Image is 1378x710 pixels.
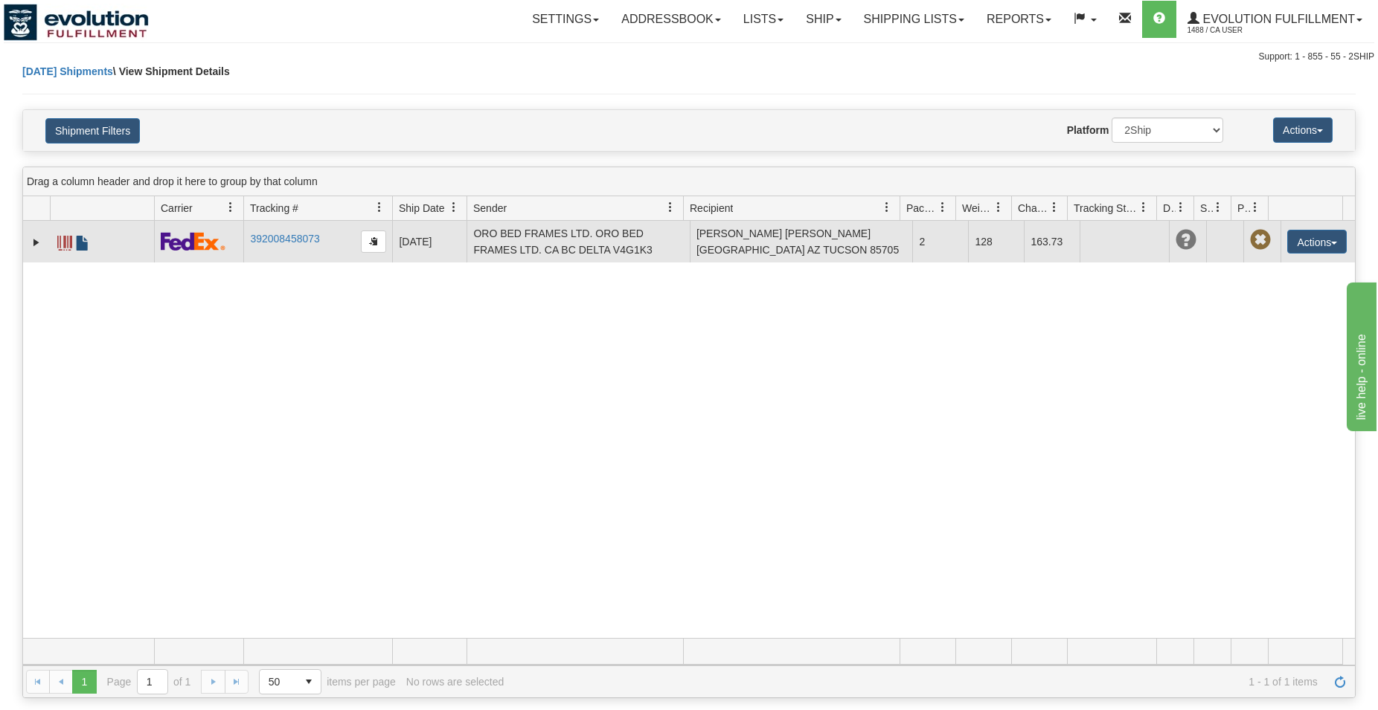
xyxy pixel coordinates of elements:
[467,221,690,262] td: ORO BED FRAMES LTD. ORO BED FRAMES LTD. CA BC DELTA V4G1K3
[795,1,852,38] a: Ship
[259,669,396,694] span: items per page
[968,221,1024,262] td: 128
[269,674,288,689] span: 50
[250,201,298,216] span: Tracking #
[406,676,504,688] div: No rows are selected
[161,201,193,216] span: Carrier
[1176,1,1374,38] a: Evolution Fulfillment 1488 / CA User
[1188,23,1299,38] span: 1488 / CA User
[361,230,386,253] button: Copy to clipboard
[29,235,44,250] a: Expand
[1131,195,1156,220] a: Tracking Status filter column settings
[906,201,938,216] span: Packages
[930,195,955,220] a: Packages filter column settings
[1168,195,1193,220] a: Delivery Status filter column settings
[1273,117,1333,143] button: Actions
[610,1,732,38] a: Addressbook
[45,118,140,143] button: Shipment Filters
[161,232,225,251] img: 2 - FedEx Express®
[986,195,1011,220] a: Weight filter column settings
[732,1,795,38] a: Lists
[473,201,507,216] span: Sender
[690,221,913,262] td: [PERSON_NAME] [PERSON_NAME] [GEOGRAPHIC_DATA] AZ TUCSON 85705
[399,201,444,216] span: Ship Date
[23,167,1355,196] div: grid grouping header
[1042,195,1067,220] a: Charge filter column settings
[22,65,113,77] a: [DATE] Shipments
[853,1,975,38] a: Shipping lists
[57,229,72,253] a: Label
[1287,230,1347,254] button: Actions
[912,221,968,262] td: 2
[1200,201,1213,216] span: Shipment Issues
[514,676,1318,688] span: 1 - 1 of 1 items
[1176,230,1196,251] span: Unknown
[1328,670,1352,694] a: Refresh
[1205,195,1231,220] a: Shipment Issues filter column settings
[1074,201,1138,216] span: Tracking Status
[4,51,1374,63] div: Support: 1 - 855 - 55 - 2SHIP
[1199,13,1355,25] span: Evolution Fulfillment
[521,1,610,38] a: Settings
[367,195,392,220] a: Tracking # filter column settings
[874,195,900,220] a: Recipient filter column settings
[1067,123,1109,138] label: Platform
[975,1,1063,38] a: Reports
[690,201,733,216] span: Recipient
[658,195,683,220] a: Sender filter column settings
[11,9,138,27] div: live help - online
[113,65,230,77] span: \ View Shipment Details
[1237,201,1250,216] span: Pickup Status
[1243,195,1268,220] a: Pickup Status filter column settings
[218,195,243,220] a: Carrier filter column settings
[1344,279,1377,430] iframe: chat widget
[297,670,321,694] span: select
[1018,201,1049,216] span: Charge
[259,669,321,694] span: Page sizes drop down
[1250,230,1271,251] span: Pickup Not Assigned
[1163,201,1176,216] span: Delivery Status
[962,201,993,216] span: Weight
[4,4,149,41] img: logo1488.jpg
[107,669,191,694] span: Page of 1
[138,670,167,694] input: Page 1
[72,670,96,694] span: Page 1
[250,233,319,245] a: 392008458073
[1024,221,1080,262] td: 163.73
[392,221,467,262] td: [DATE]
[75,229,90,253] a: Commercial Invoice
[441,195,467,220] a: Ship Date filter column settings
